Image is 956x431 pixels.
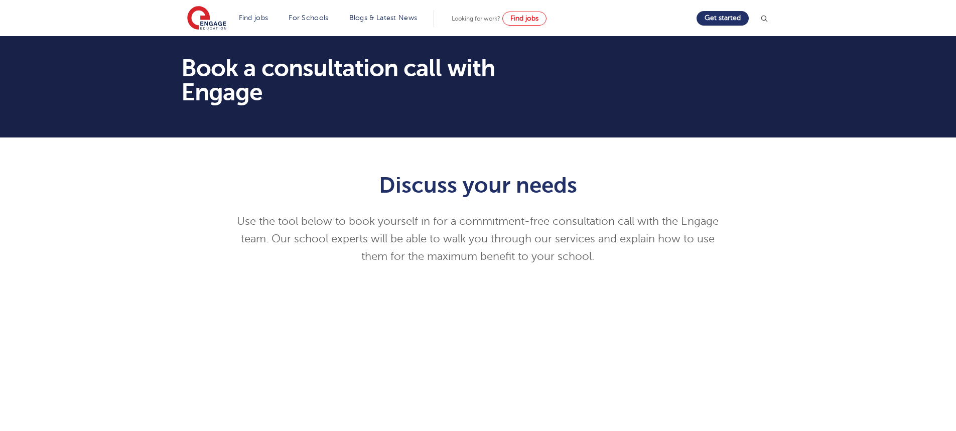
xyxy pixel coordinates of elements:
[187,6,226,31] img: Engage Education
[289,14,328,22] a: For Schools
[502,12,547,26] a: Find jobs
[239,14,268,22] a: Find jobs
[232,213,724,265] p: Use the tool below to book yourself in for a commitment-free consultation call with the Engage te...
[452,15,500,22] span: Looking for work?
[232,173,724,198] h1: Discuss your needs
[349,14,418,22] a: Blogs & Latest News
[510,15,538,22] span: Find jobs
[697,11,749,26] a: Get started
[181,56,572,104] h1: Book a consultation call with Engage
